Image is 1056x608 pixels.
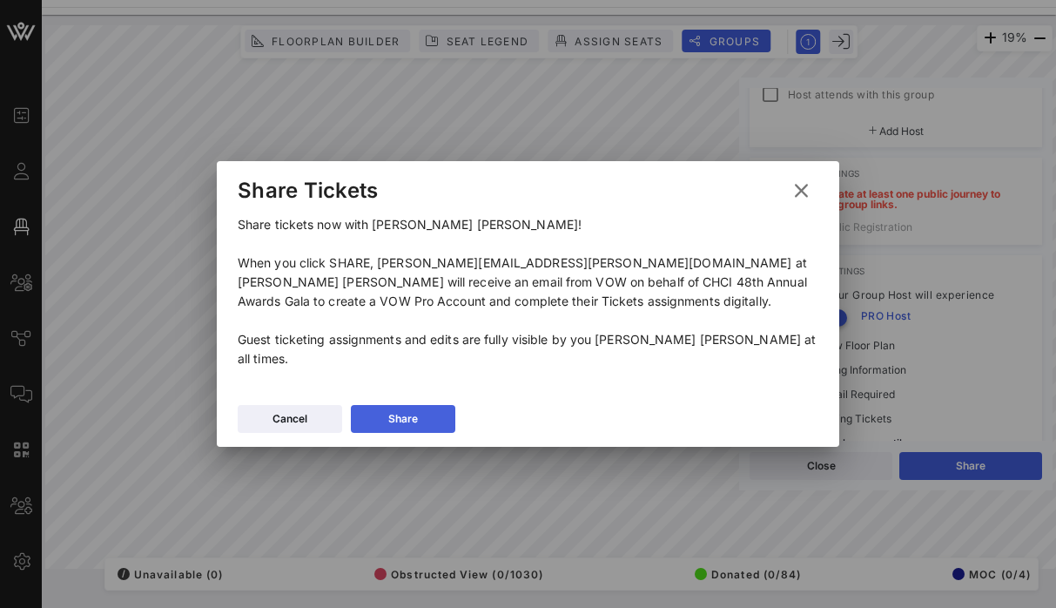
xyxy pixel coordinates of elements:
button: Share [351,405,455,433]
div: Share Tickets [238,178,378,204]
div: Cancel [272,410,307,428]
div: Share [388,410,418,428]
p: Share tickets now with [PERSON_NAME] [PERSON_NAME]! When you click SHARE, [PERSON_NAME][EMAIL_ADD... [238,215,818,368]
button: Cancel [238,405,342,433]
